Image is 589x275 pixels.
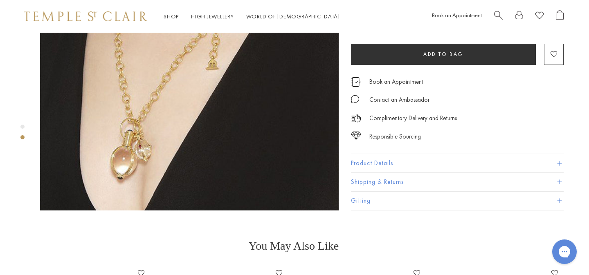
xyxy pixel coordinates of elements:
a: Book an Appointment [432,11,482,19]
a: View Wishlist [535,10,544,23]
h3: You May Also Like [32,239,555,253]
img: icon_appointment.svg [351,77,361,87]
div: Product gallery navigation [20,123,25,146]
img: icon_delivery.svg [351,113,361,123]
button: Product Details [351,154,564,173]
a: ShopShop [164,13,179,20]
button: Add to bag [351,44,536,65]
a: World of [DEMOGRAPHIC_DATA]World of [DEMOGRAPHIC_DATA] [246,13,340,20]
a: Book an Appointment [369,78,423,87]
button: Shipping & Returns [351,173,564,191]
span: Add to bag [423,51,463,58]
img: MessageIcon-01_2.svg [351,95,359,103]
a: Open Shopping Bag [556,10,564,23]
p: Complimentary Delivery and Returns [369,113,457,123]
div: Contact an Ambassador [369,95,429,105]
nav: Main navigation [164,11,340,22]
div: Responsible Sourcing [369,132,421,142]
iframe: Gorgias live chat messenger [548,237,581,267]
a: High JewelleryHigh Jewellery [191,13,234,20]
button: Gifting [351,192,564,210]
img: Temple St. Clair [24,11,147,21]
a: Search [494,10,503,23]
img: icon_sourcing.svg [351,132,361,140]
